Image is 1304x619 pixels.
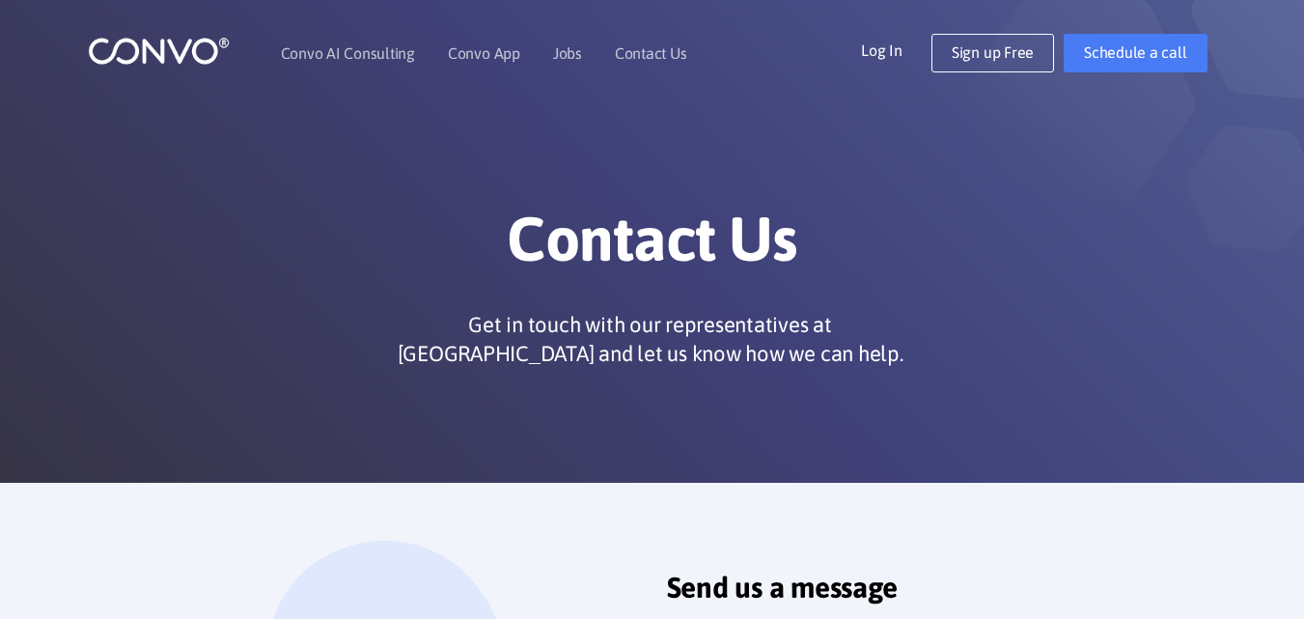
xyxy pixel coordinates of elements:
a: Convo App [448,45,520,61]
p: Get in touch with our representatives at [GEOGRAPHIC_DATA] and let us know how we can help. [390,310,911,368]
img: logo_1.png [88,36,230,66]
h1: Contact Us [117,202,1188,291]
h2: Send us a message [667,570,1203,619]
a: Log In [861,34,931,65]
a: Jobs [553,45,582,61]
a: Contact Us [615,45,687,61]
a: Convo AI Consulting [281,45,415,61]
a: Schedule a call [1064,34,1207,72]
a: Sign up Free [931,34,1054,72]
